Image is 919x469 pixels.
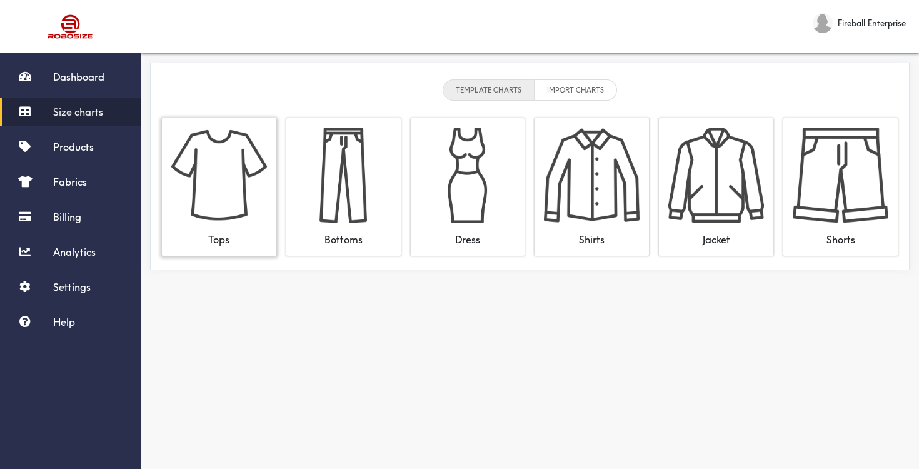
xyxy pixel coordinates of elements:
[420,128,516,223] img: f09NA7C3t7+1WrVqWkpLBBrP8KMABWhxdaqtulYQAAAABJRU5ErkJggg==
[793,223,888,246] div: Shorts
[296,128,391,223] img: KsoKiqKa0SlFxORivqgmpoaymcvdzSW+tZmz55tJ94TUNN0ceIX91npcePGDRkyxMg5z5kz58KFC1mCRjsC86IszMLYXC8g4l...
[53,211,81,223] span: Billing
[838,16,906,30] span: Fireball Enterprise
[443,79,535,101] li: TEMPLATE CHARTS
[171,223,267,246] div: Tops
[53,281,91,293] span: Settings
[793,128,888,223] img: VKmb1b8PcAAAAASUVORK5CYII=
[813,13,833,33] img: Fireball Enterprise
[420,223,516,246] div: Dress
[53,316,75,328] span: Help
[296,223,391,246] div: Bottoms
[24,9,118,44] img: Robosize
[53,106,103,118] span: Size charts
[668,128,764,223] img: CTAAZQKxoenulmMAAAAASUVORK5CYII=
[53,246,96,258] span: Analytics
[668,223,764,246] div: Jacket
[544,128,640,223] img: vd7xDZGTHDwRo6OJ5TBsEq5h9G06IX3DslqjxfjUCQqYQMStRgcBkaTis3NxcsjpLwGAoLC9966y2YZLgUhTRKUUMwaUzVOIQ...
[535,79,617,101] li: IMPORT CHARTS
[171,128,267,223] img: RODicVgYjGYWAwGE4vhIvifAAMANIINg8Q9U7gAAAAASUVORK5CYII=
[544,223,640,246] div: Shirts
[53,176,87,188] span: Fabrics
[53,71,104,83] span: Dashboard
[53,141,94,153] span: Products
